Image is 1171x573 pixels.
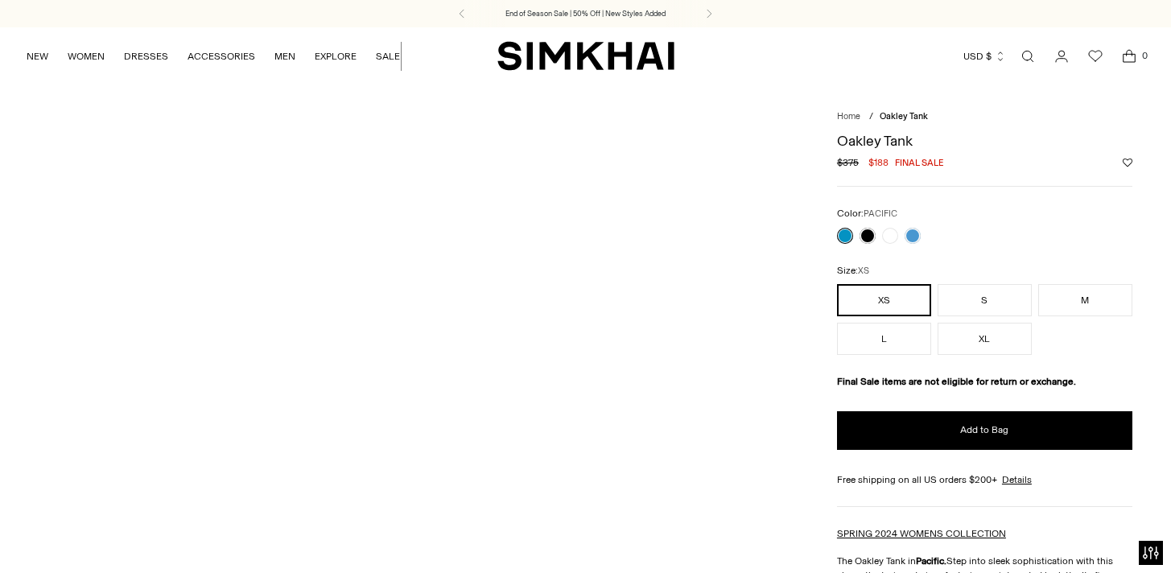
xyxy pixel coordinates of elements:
button: USD $ [963,39,1006,74]
strong: Pacific. [916,555,946,567]
a: SPRING 2024 WOMENS COLLECTION [837,528,1006,539]
button: S [938,284,1032,316]
span: XS [858,266,869,276]
button: M [1038,284,1132,316]
span: PACIFIC [864,208,897,219]
span: Oakley Tank [880,111,928,122]
button: XS [837,284,931,316]
span: Add to Bag [960,423,1008,437]
a: SALE [376,39,400,74]
div: Free shipping on all US orders $200+ [837,472,1132,487]
h1: Oakley Tank [837,134,1132,148]
button: L [837,323,931,355]
a: Wishlist [1079,40,1111,72]
button: XL [938,323,1032,355]
a: Details [1002,472,1032,487]
span: 0 [1137,48,1152,63]
a: Open search modal [1012,40,1044,72]
a: Home [837,111,860,122]
strong: Final Sale items are not eligible for return or exchange. [837,376,1076,387]
a: WOMEN [68,39,105,74]
nav: breadcrumbs [837,110,1132,124]
a: EXPLORE [315,39,357,74]
a: NEW [27,39,48,74]
a: Go to the account page [1045,40,1078,72]
a: SIMKHAI [497,40,674,72]
label: Size: [837,263,869,278]
button: Add to Wishlist [1123,158,1132,167]
s: $375 [837,155,859,170]
a: MEN [274,39,295,74]
button: Add to Bag [837,411,1132,450]
a: DRESSES [124,39,168,74]
div: / [869,110,873,124]
label: Color: [837,206,897,221]
span: $188 [868,155,889,170]
a: ACCESSORIES [188,39,255,74]
a: Open cart modal [1113,40,1145,72]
